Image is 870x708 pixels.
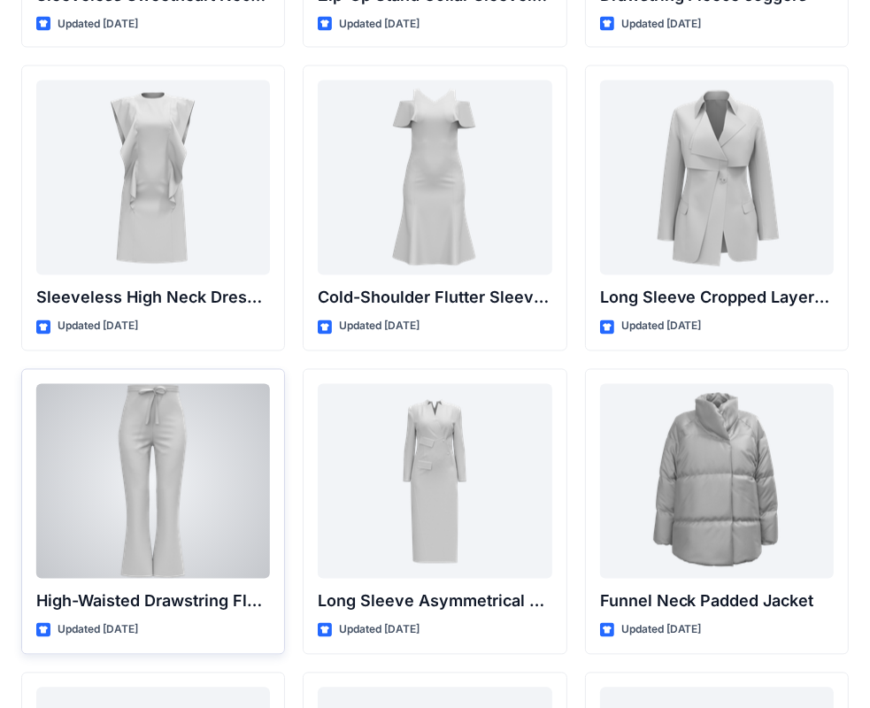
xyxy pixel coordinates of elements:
[339,621,420,640] p: Updated [DATE]
[600,286,834,311] p: Long Sleeve Cropped Layered Blazer Dress
[318,589,551,614] p: Long Sleeve Asymmetrical Wrap Midi Dress
[339,15,420,34] p: Updated [DATE]
[36,589,270,614] p: High-Waisted Drawstring Flare Trousers
[600,589,834,614] p: Funnel Neck Padded Jacket
[58,621,138,640] p: Updated [DATE]
[600,384,834,579] a: Funnel Neck Padded Jacket
[36,286,270,311] p: Sleeveless High Neck Dress with Front Ruffle
[58,318,138,336] p: Updated [DATE]
[621,15,702,34] p: Updated [DATE]
[339,318,420,336] p: Updated [DATE]
[36,384,270,579] a: High-Waisted Drawstring Flare Trousers
[600,81,834,275] a: Long Sleeve Cropped Layered Blazer Dress
[621,621,702,640] p: Updated [DATE]
[318,286,551,311] p: Cold-Shoulder Flutter Sleeve Midi Dress
[318,81,551,275] a: Cold-Shoulder Flutter Sleeve Midi Dress
[36,81,270,275] a: Sleeveless High Neck Dress with Front Ruffle
[318,384,551,579] a: Long Sleeve Asymmetrical Wrap Midi Dress
[58,15,138,34] p: Updated [DATE]
[621,318,702,336] p: Updated [DATE]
